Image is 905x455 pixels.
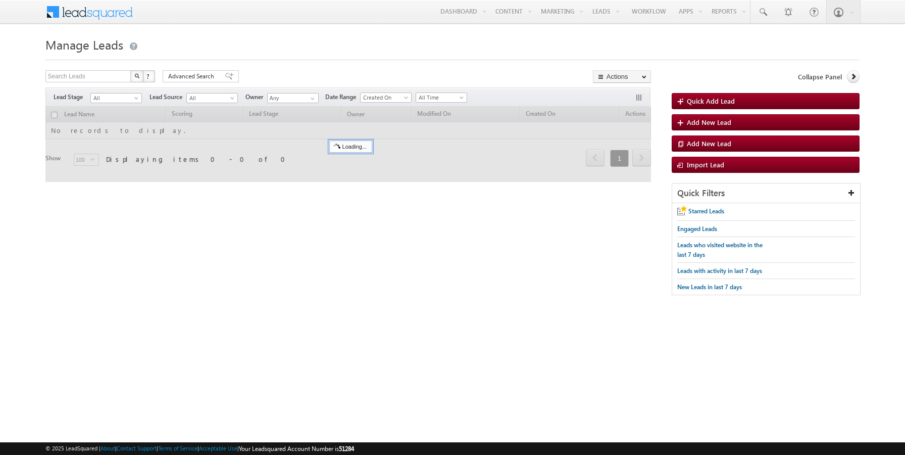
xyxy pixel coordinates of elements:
span: Created On [361,93,409,102]
span: New Leads in last 7 days [677,283,742,291]
span: Add New Lead [687,139,731,148]
span: © 2025 LeadSquared | | | | | [45,444,354,453]
span: All [91,94,139,103]
button: ? [143,70,155,82]
span: Starred Leads [688,207,724,215]
a: All Time [416,93,467,103]
a: All [90,93,142,103]
a: Contact Support [117,445,157,451]
span: Engaged Leads [677,225,717,233]
span: Collapse Panel [798,72,842,81]
span: Date Range [325,93,360,102]
span: Lead Stage [54,93,90,102]
span: All Time [416,93,464,102]
div: Loading... [329,141,372,153]
a: Show All Items [305,94,318,104]
a: All [186,93,238,103]
span: Lead Source [149,93,186,102]
span: Add New Lead [687,118,731,126]
span: Manage Leads [45,36,123,53]
span: All [187,94,235,103]
a: Created On [360,93,412,103]
span: Advanced Search [168,72,217,81]
a: About [100,445,115,451]
span: Leads who visited website in the last 7 days [677,241,763,258]
span: Your Leadsquared Account Number is [239,445,354,452]
a: Terms of Service [158,445,197,451]
span: Leads with activity in last 7 days [677,267,762,275]
span: ? [146,72,151,80]
div: Quick Filters [672,184,860,203]
span: Import Lead [687,160,724,169]
input: Type to Search [267,93,319,103]
span: Owner [245,93,267,102]
img: Search [134,73,139,78]
button: Actions [593,70,651,83]
a: Acceptable Use [199,445,237,451]
span: 51284 [339,445,354,452]
span: Quick Add Lead [687,97,735,105]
